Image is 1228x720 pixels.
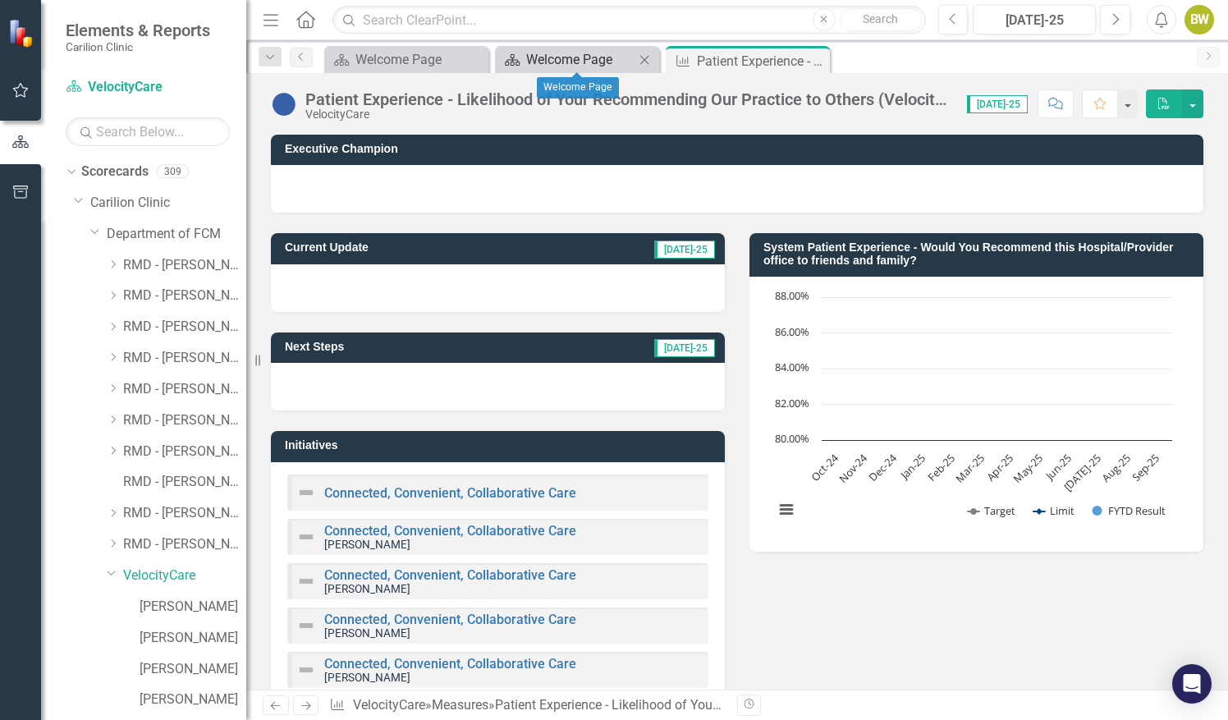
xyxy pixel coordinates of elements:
[123,287,246,305] a: RMD - [PERSON_NAME]
[840,8,922,31] button: Search
[697,51,826,71] div: Patient Experience - Likelihood of Your Recommending Our Practice to Others (Velocity Care)
[66,117,230,146] input: Search Below...
[1099,451,1134,485] text: Aug-25
[157,165,189,179] div: 309
[329,696,725,715] div: » »
[495,697,1029,713] div: Patient Experience - Likelihood of Your Recommending Our Practice to Others (Velocity Care)
[537,77,619,99] div: Welcome Page
[775,498,798,521] button: View chart menu, Chart
[766,289,1180,535] svg: Interactive chart
[123,318,246,337] a: RMD - [PERSON_NAME]
[324,485,576,501] a: Connected, Convenient, Collaborative Care
[654,241,715,259] span: [DATE]-25
[499,49,635,70] a: Welcome Page
[775,431,809,446] text: 80.00%
[285,341,496,353] h3: Next Steps
[775,324,809,339] text: 86.00%
[324,523,576,539] a: Connected, Convenient, Collaborative Care
[324,626,410,640] small: [PERSON_NAME]
[526,49,635,70] div: Welcome Page
[1050,503,1074,518] text: Limit
[296,527,316,547] img: Not Defined
[123,535,246,554] a: RMD - [PERSON_NAME]
[123,411,246,430] a: RMD - [PERSON_NAME]
[1010,451,1045,486] text: May-25
[328,49,484,70] a: Welcome Page
[107,225,246,244] a: Department of FCM
[978,11,1090,30] div: [DATE]-25
[763,241,1195,267] h3: System Patient Experience - Would You Recommend this Hospital/Provider office to friends and family?
[952,451,987,485] text: Mar-25
[123,473,246,492] a: RMD - [PERSON_NAME]
[123,256,246,275] a: RMD - [PERSON_NAME]
[296,483,316,502] img: Not Defined
[305,90,951,108] div: Patient Experience - Likelihood of Your Recommending Our Practice to Others (Velocity Care)
[332,6,925,34] input: Search ClearPoint...
[140,598,246,617] a: [PERSON_NAME]
[324,671,410,684] small: [PERSON_NAME]
[123,443,246,461] a: RMD - [PERSON_NAME]
[896,451,929,484] text: Jan-25
[808,451,841,484] text: Oct-24
[432,697,488,713] a: Measures
[775,360,809,374] text: 84.00%
[973,5,1096,34] button: [DATE]-25
[90,194,246,213] a: Carilion Clinic
[866,451,900,485] text: Dec-24
[296,571,316,591] img: Not Defined
[766,289,1187,535] div: Chart. Highcharts interactive chart.
[324,612,576,627] a: Connected, Convenient, Collaborative Care
[123,504,246,523] a: RMD - [PERSON_NAME]
[968,503,1015,518] button: Show Target
[967,95,1028,113] span: [DATE]-25
[123,566,246,585] a: VelocityCare
[1184,5,1214,34] button: BW
[66,40,210,53] small: Carilion Clinic
[285,439,717,452] h3: Initiatives
[654,339,715,357] span: [DATE]-25
[355,49,484,70] div: Welcome Page
[1033,503,1074,518] button: Show Limit
[1042,451,1074,484] text: Jun-25
[353,697,425,713] a: VelocityCare
[324,582,410,595] small: [PERSON_NAME]
[324,538,410,551] small: [PERSON_NAME]
[123,380,246,399] a: RMD - [PERSON_NAME]
[836,451,871,486] text: Nov-24
[285,241,532,254] h3: Current Update
[285,143,1195,155] h3: Executive Champion
[140,690,246,709] a: [PERSON_NAME]
[66,21,210,40] span: Elements & Reports
[296,660,316,680] img: Not Defined
[983,451,1016,484] text: Apr-25
[324,656,576,672] a: Connected, Convenient, Collaborative Care
[1093,503,1166,518] button: Show FYTD Result
[140,629,246,648] a: [PERSON_NAME]
[775,396,809,410] text: 82.00%
[271,91,297,117] img: No Information
[324,567,576,583] a: Connected, Convenient, Collaborative Care
[775,288,809,303] text: 88.00%
[123,349,246,368] a: RMD - [PERSON_NAME]
[81,163,149,181] a: Scorecards
[140,660,246,679] a: [PERSON_NAME]
[863,12,898,25] span: Search
[1129,451,1162,484] text: Sep-25
[1172,664,1212,704] div: Open Intercom Messenger
[8,19,37,48] img: ClearPoint Strategy
[305,108,951,121] div: VelocityCare
[296,616,316,635] img: Not Defined
[66,78,230,97] a: VelocityCare
[924,451,958,484] text: Feb-25
[1061,451,1104,494] text: [DATE]-25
